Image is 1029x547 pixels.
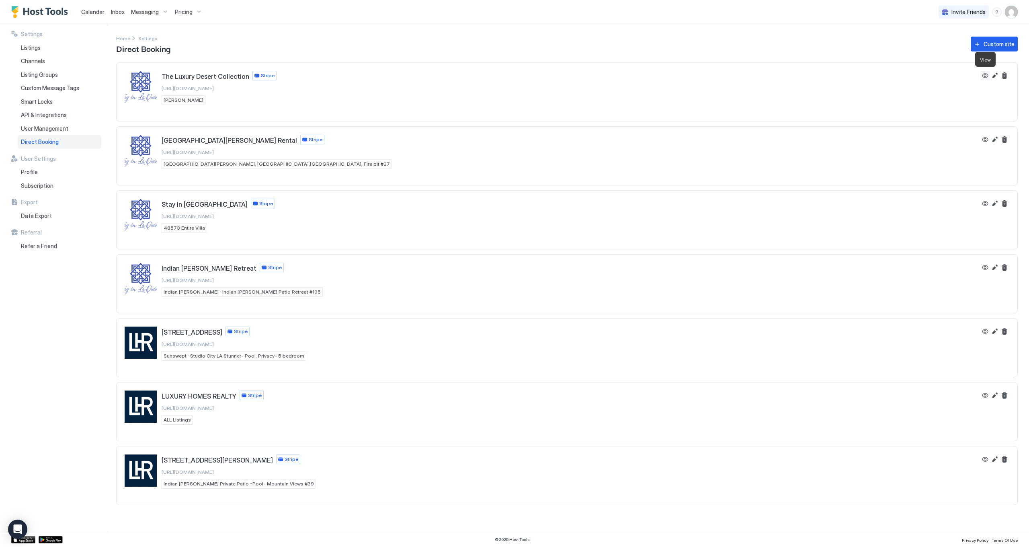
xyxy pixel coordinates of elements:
[285,456,298,463] span: Stripe
[980,391,990,400] button: View
[18,95,101,109] a: Smart Locks
[18,54,101,68] a: Channels
[162,341,214,347] span: [URL][DOMAIN_NAME]
[162,277,214,283] span: [URL][DOMAIN_NAME]
[980,57,991,63] span: View
[21,84,79,92] span: Custom Message Tags
[18,122,101,136] a: User Management
[21,125,68,132] span: User Management
[162,339,214,348] a: [URL][DOMAIN_NAME]
[18,108,101,122] a: API & Integrations
[1000,135,1009,144] button: Delete
[8,520,27,539] div: Open Intercom Messenger
[1000,454,1009,464] button: Delete
[21,138,59,146] span: Direct Booking
[1000,71,1009,80] button: Delete
[125,391,157,423] div: LUXURY HOMES REALTY
[21,98,53,105] span: Smart Locks
[39,536,63,543] a: Google Play Store
[18,165,101,179] a: Profile
[980,71,990,80] button: View
[18,41,101,55] a: Listings
[21,58,45,65] span: Channels
[21,44,41,51] span: Listings
[162,328,222,336] span: [STREET_ADDRESS]
[164,416,191,424] span: ALL Listings
[21,182,53,189] span: Subscription
[116,35,130,41] span: Home
[164,224,205,232] span: 48573 Entire Villa
[164,352,304,360] span: Sunswept · Studio City LA Stunner- Pool. Privacy- 5 bedroom
[162,264,256,272] span: Indian [PERSON_NAME] Retreat
[116,34,130,42] div: Breadcrumb
[162,72,249,80] span: The Luxury Desert Collection
[951,8,986,16] span: Invite Friends
[990,327,1000,336] button: Edit
[1000,199,1009,208] button: Delete
[162,276,214,284] a: [URL][DOMAIN_NAME]
[111,8,125,16] a: Inbox
[125,135,157,167] div: Indian Wells Mountain Cove Rental
[164,288,321,296] span: Indian [PERSON_NAME] · Indian [PERSON_NAME] Patio Retreat #105
[248,392,262,399] span: Stripe
[162,148,214,156] a: [URL][DOMAIN_NAME]
[984,40,1015,48] div: Custom site
[992,7,1002,17] div: menu
[164,480,314,487] span: Indian [PERSON_NAME] Private Patio -Pool- Mountain Views #39
[259,200,273,207] span: Stripe
[162,213,214,219] span: [URL][DOMAIN_NAME]
[162,469,214,475] span: [URL][DOMAIN_NAME]
[261,72,275,79] span: Stripe
[971,37,1018,51] button: Custom site
[980,135,990,144] button: View
[268,264,282,271] span: Stripe
[1000,391,1009,400] button: Delete
[990,135,1000,144] button: Edit
[18,179,101,193] a: Subscription
[162,392,236,400] span: LUXURY HOMES REALTY
[21,243,57,250] span: Refer a Friend
[1005,6,1018,19] div: User profile
[125,263,157,295] div: Indian Wells Retreat
[18,68,101,82] a: Listing Groups
[138,35,158,41] span: Settings
[992,538,1018,543] span: Terms Of Use
[962,535,988,544] a: Privacy Policy
[11,6,72,18] a: Host Tools Logo
[21,212,52,220] span: Data Export
[990,263,1000,272] button: Edit
[164,97,203,104] span: [PERSON_NAME]
[81,8,105,16] a: Calendar
[990,199,1000,208] button: Edit
[138,34,158,42] div: Breadcrumb
[125,71,157,103] div: The Luxury Desert Collection
[116,42,170,54] span: Direct Booking
[162,85,214,91] span: [URL][DOMAIN_NAME]
[21,155,56,162] span: User Settings
[495,537,530,542] span: © 2025 Host Tools
[125,199,157,231] div: Stay in La Quinta
[21,199,38,206] span: Export
[162,456,273,464] span: [STREET_ADDRESS][PERSON_NAME]
[18,81,101,95] a: Custom Message Tags
[962,538,988,543] span: Privacy Policy
[1000,263,1009,272] button: Delete
[980,454,990,464] button: View
[21,169,38,176] span: Profile
[125,327,157,359] div: 4173 Sunswept Dr. Studio City, CA 91607
[18,135,101,149] a: Direct Booking
[990,391,1000,400] button: Edit
[990,71,1000,80] button: Edit
[175,8,193,16] span: Pricing
[18,239,101,253] a: Refer a Friend
[162,84,214,92] a: [URL][DOMAIN_NAME]
[992,535,1018,544] a: Terms Of Use
[116,34,130,42] a: Home
[11,536,35,543] a: App Store
[234,328,248,335] span: Stripe
[111,8,125,15] span: Inbox
[21,71,58,78] span: Listing Groups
